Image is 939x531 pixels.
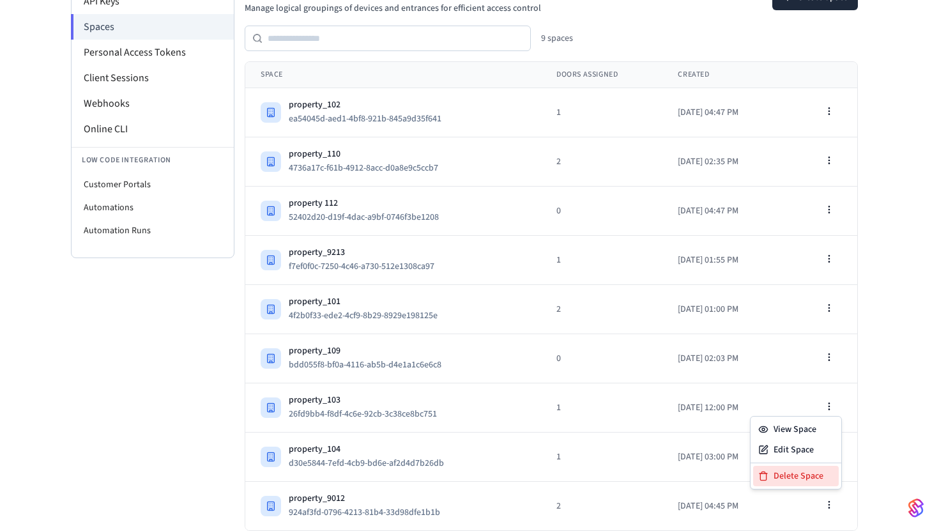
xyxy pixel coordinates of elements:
[541,383,662,433] td: 1
[541,285,662,334] td: 2
[289,98,452,111] div: property_102
[541,334,662,383] td: 0
[541,32,573,45] div: 9 spaces
[71,14,234,40] li: Spaces
[286,456,457,471] button: d30e5844-7efd-4cb9-bd6e-af2d4d7b26db
[286,308,450,323] button: 4f2b0f33-ede2-4cf9-8b29-8929e198125e
[753,466,839,486] div: Delete Space
[245,62,541,88] th: Space
[289,492,450,505] div: property_9012
[286,210,452,225] button: 52402d20-d19f-4dac-a9bf-0746f3be1208
[289,443,454,456] div: property_104
[541,433,662,482] td: 1
[541,62,662,88] th: Doors Assigned
[541,236,662,285] td: 1
[753,440,839,460] div: Edit Space
[662,88,783,137] td: [DATE] 04:47 PM
[541,88,662,137] td: 1
[662,482,783,531] td: [DATE] 04:45 PM
[286,111,454,127] button: ea54045d-aed1-4bf8-921b-845a9d35f641
[662,383,783,433] td: [DATE] 12:00 PM
[662,334,783,383] td: [DATE] 02:03 PM
[662,187,783,236] td: [DATE] 04:47 PM
[662,137,783,187] td: [DATE] 02:35 PM
[541,482,662,531] td: 2
[289,246,445,259] div: property_9213
[289,148,448,160] div: property_110
[72,40,234,65] li: Personal Access Tokens
[662,285,783,334] td: [DATE] 01:00 PM
[662,236,783,285] td: [DATE] 01:55 PM
[753,419,839,440] div: View Space
[286,505,453,520] button: 924af3fd-0796-4213-81b4-33d98dfe1b1b
[662,62,783,88] th: Created
[662,433,783,482] td: [DATE] 03:00 PM
[72,173,234,196] li: Customer Portals
[245,2,541,15] p: Manage logical groupings of devices and entrances for efficient access control
[72,65,234,91] li: Client Sessions
[72,219,234,242] li: Automation Runs
[286,406,450,422] button: 26fd9bb4-f8df-4c6e-92cb-3c38ce8bc751
[908,498,924,518] img: SeamLogoGradient.69752ec5.svg
[72,196,234,219] li: Automations
[289,344,452,357] div: property_109
[541,137,662,187] td: 2
[72,116,234,142] li: Online CLI
[286,160,451,176] button: 4736a17c-f61b-4912-8acc-d0a8e9c5ccb7
[72,147,234,173] li: Low Code Integration
[289,295,448,308] div: property_101
[72,91,234,116] li: Webhooks
[286,357,454,373] button: bdd055f8-bf0a-4116-ab5b-d4e1a1c6e6c8
[286,259,447,274] button: f7ef0f0c-7250-4c46-a730-512e1308ca97
[289,197,449,210] div: property 112
[541,187,662,236] td: 0
[289,394,447,406] div: property_103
